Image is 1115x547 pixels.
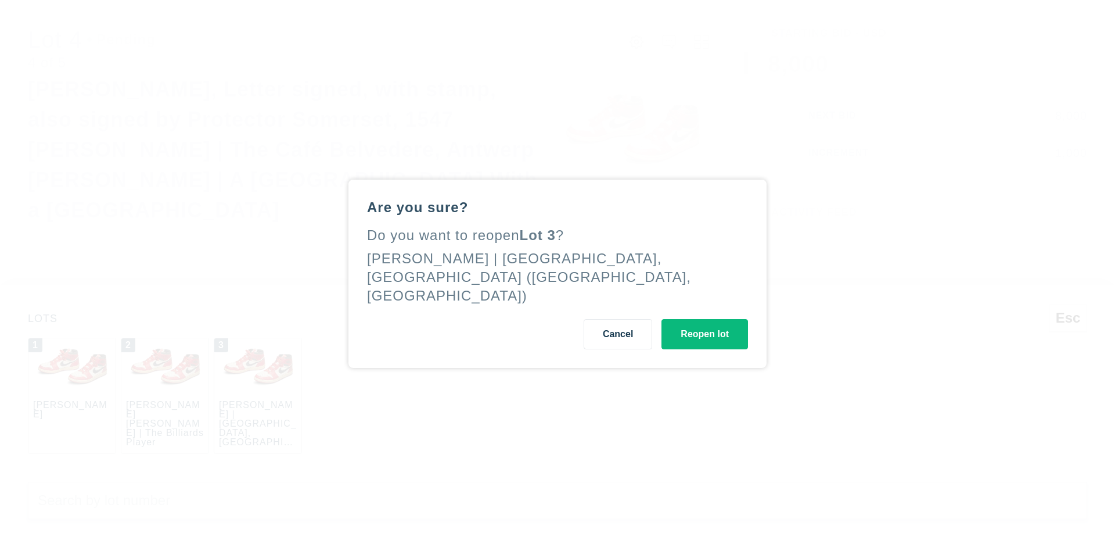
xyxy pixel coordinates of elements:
[367,251,691,303] div: [PERSON_NAME] | [GEOGRAPHIC_DATA], [GEOGRAPHIC_DATA] ([GEOGRAPHIC_DATA], [GEOGRAPHIC_DATA])
[584,319,652,349] button: Cancel
[661,319,748,349] button: Reopen lot
[367,198,748,217] div: Are you sure?
[367,226,748,245] div: Do you want to reopen ?
[520,227,556,243] span: Lot 3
